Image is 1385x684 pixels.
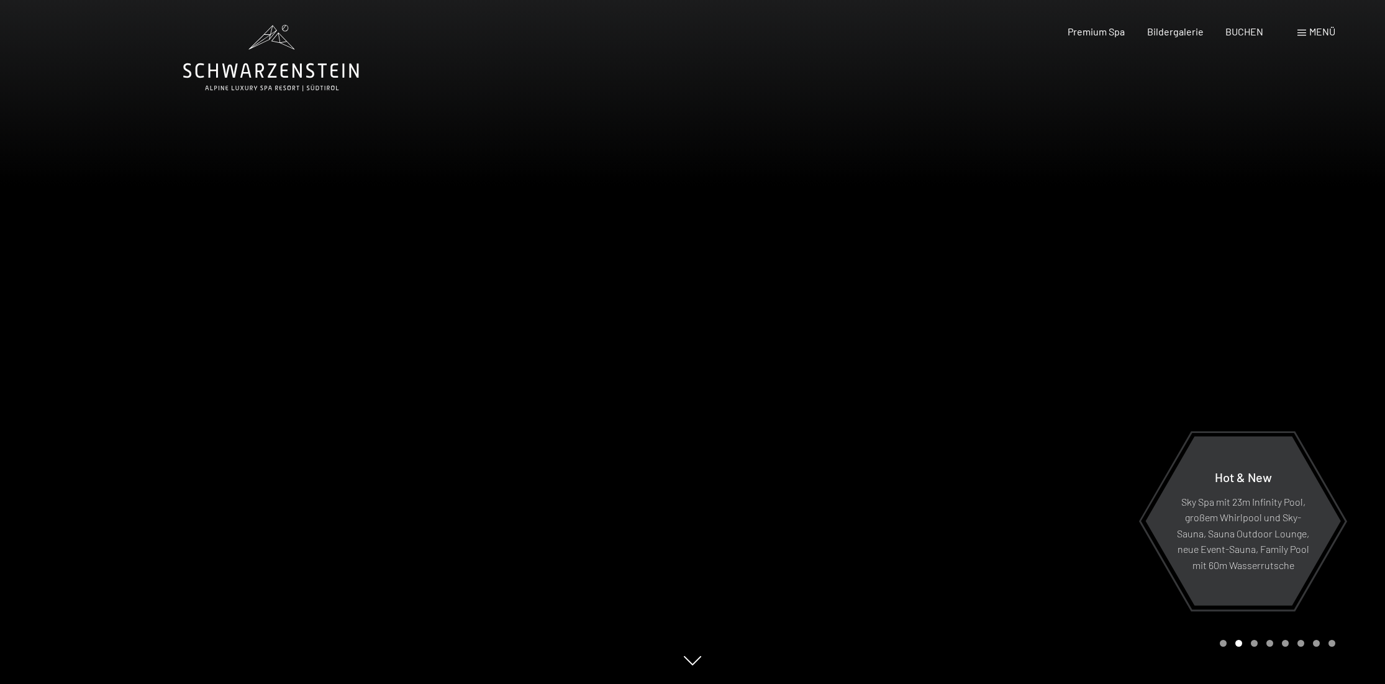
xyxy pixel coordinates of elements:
[1068,25,1125,37] a: Premium Spa
[1215,640,1335,647] div: Carousel Pagination
[1176,493,1310,573] p: Sky Spa mit 23m Infinity Pool, großem Whirlpool und Sky-Sauna, Sauna Outdoor Lounge, neue Event-S...
[1220,640,1227,647] div: Carousel Page 1
[1282,640,1289,647] div: Carousel Page 5
[1313,640,1320,647] div: Carousel Page 7
[1266,640,1273,647] div: Carousel Page 4
[1251,640,1258,647] div: Carousel Page 3
[1297,640,1304,647] div: Carousel Page 6
[1215,469,1272,484] span: Hot & New
[1235,640,1242,647] div: Carousel Page 2 (Current Slide)
[1225,25,1263,37] a: BUCHEN
[1145,435,1342,606] a: Hot & New Sky Spa mit 23m Infinity Pool, großem Whirlpool und Sky-Sauna, Sauna Outdoor Lounge, ne...
[1328,640,1335,647] div: Carousel Page 8
[1309,25,1335,37] span: Menü
[1147,25,1204,37] a: Bildergalerie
